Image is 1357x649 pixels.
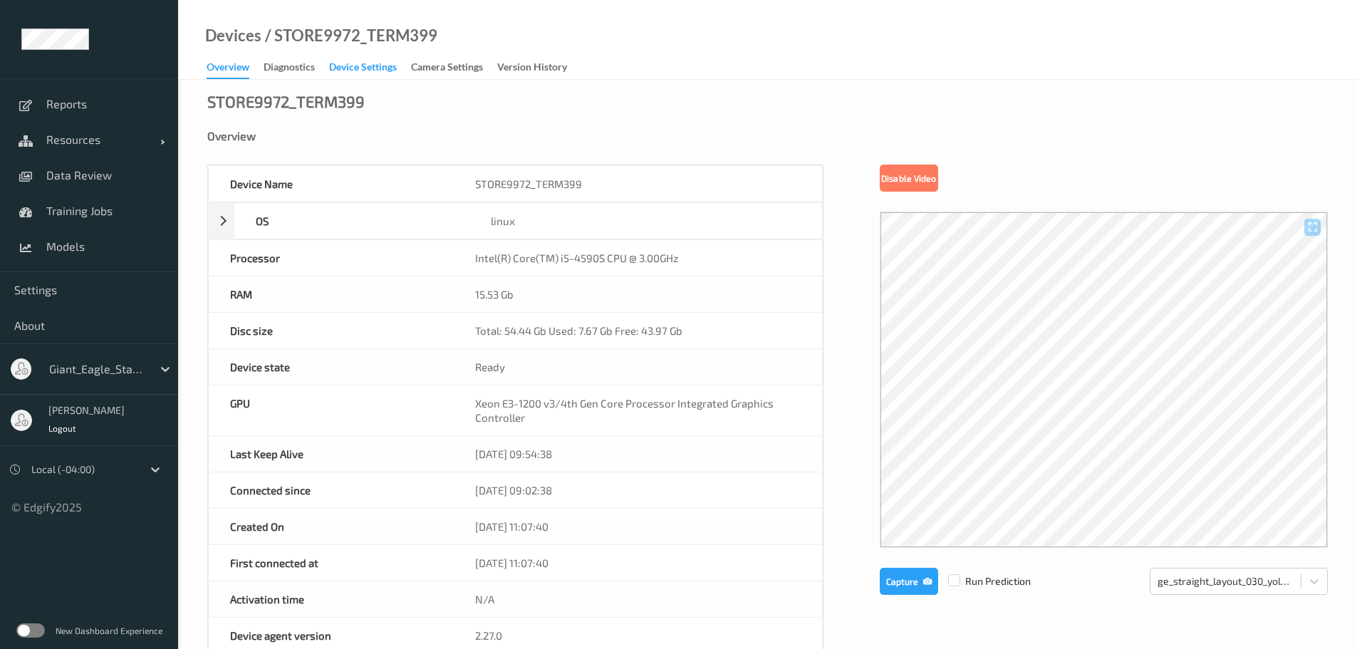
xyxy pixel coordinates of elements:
[938,574,1031,588] span: Run Prediction
[209,436,454,472] div: Last Keep Alive
[209,545,454,581] div: First connected at
[469,203,822,239] div: linux
[207,94,365,108] div: STORE9972_TERM399
[207,60,249,79] div: Overview
[329,58,411,78] a: Device Settings
[207,129,1328,143] div: Overview
[454,276,822,312] div: 15.53 Gb
[261,28,437,43] div: / STORE9972_TERM399
[234,203,469,239] div: OS
[497,60,567,78] div: Version History
[209,166,454,202] div: Device Name
[264,60,315,78] div: Diagnostics
[205,28,261,43] a: Devices
[209,385,454,435] div: GPU
[209,240,454,276] div: Processor
[454,436,822,472] div: [DATE] 09:54:38
[207,58,264,79] a: Overview
[454,166,822,202] div: STORE9972_TERM399
[209,581,454,617] div: Activation time
[209,472,454,508] div: Connected since
[880,568,938,595] button: Capture
[454,313,822,348] div: Total: 54.44 Gb Used: 7.67 Gb Free: 43.97 Gb
[209,349,454,385] div: Device state
[454,472,822,508] div: [DATE] 09:02:38
[454,545,822,581] div: [DATE] 11:07:40
[209,276,454,312] div: RAM
[411,58,497,78] a: Camera Settings
[454,349,822,385] div: Ready
[209,509,454,544] div: Created On
[497,58,581,78] a: Version History
[209,313,454,348] div: Disc size
[208,202,823,239] div: OSlinux
[411,60,483,78] div: Camera Settings
[264,58,329,78] a: Diagnostics
[454,509,822,544] div: [DATE] 11:07:40
[880,165,938,192] button: Disable Video
[454,385,822,435] div: Xeon E3-1200 v3/4th Gen Core Processor Integrated Graphics Controller
[454,240,822,276] div: Intel(R) Core(TM) i5-4590S CPU @ 3.00GHz
[454,581,822,617] div: N/A
[329,60,397,78] div: Device Settings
